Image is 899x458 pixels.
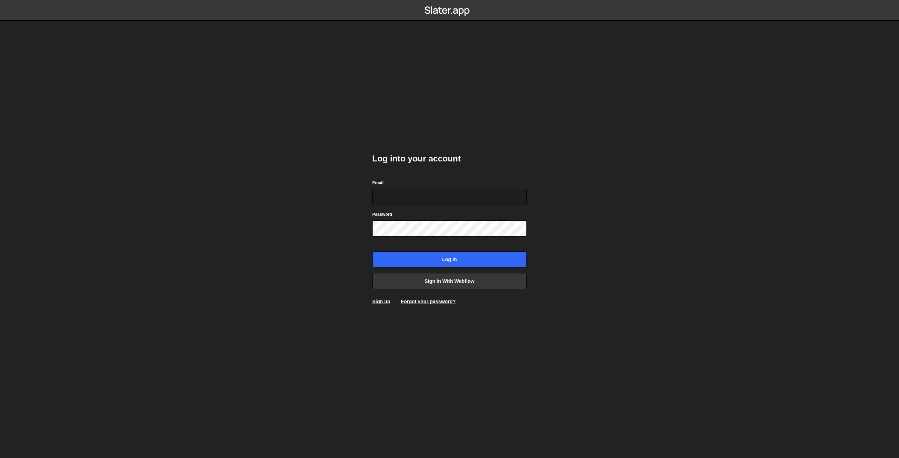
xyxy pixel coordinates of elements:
[372,153,527,164] h2: Log into your account
[372,273,527,289] a: Sign in with Webflow
[372,251,527,267] input: Log in
[372,211,392,218] label: Password
[372,299,390,304] a: Sign up
[372,179,383,186] label: Email
[401,299,455,304] a: Forgot your password?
